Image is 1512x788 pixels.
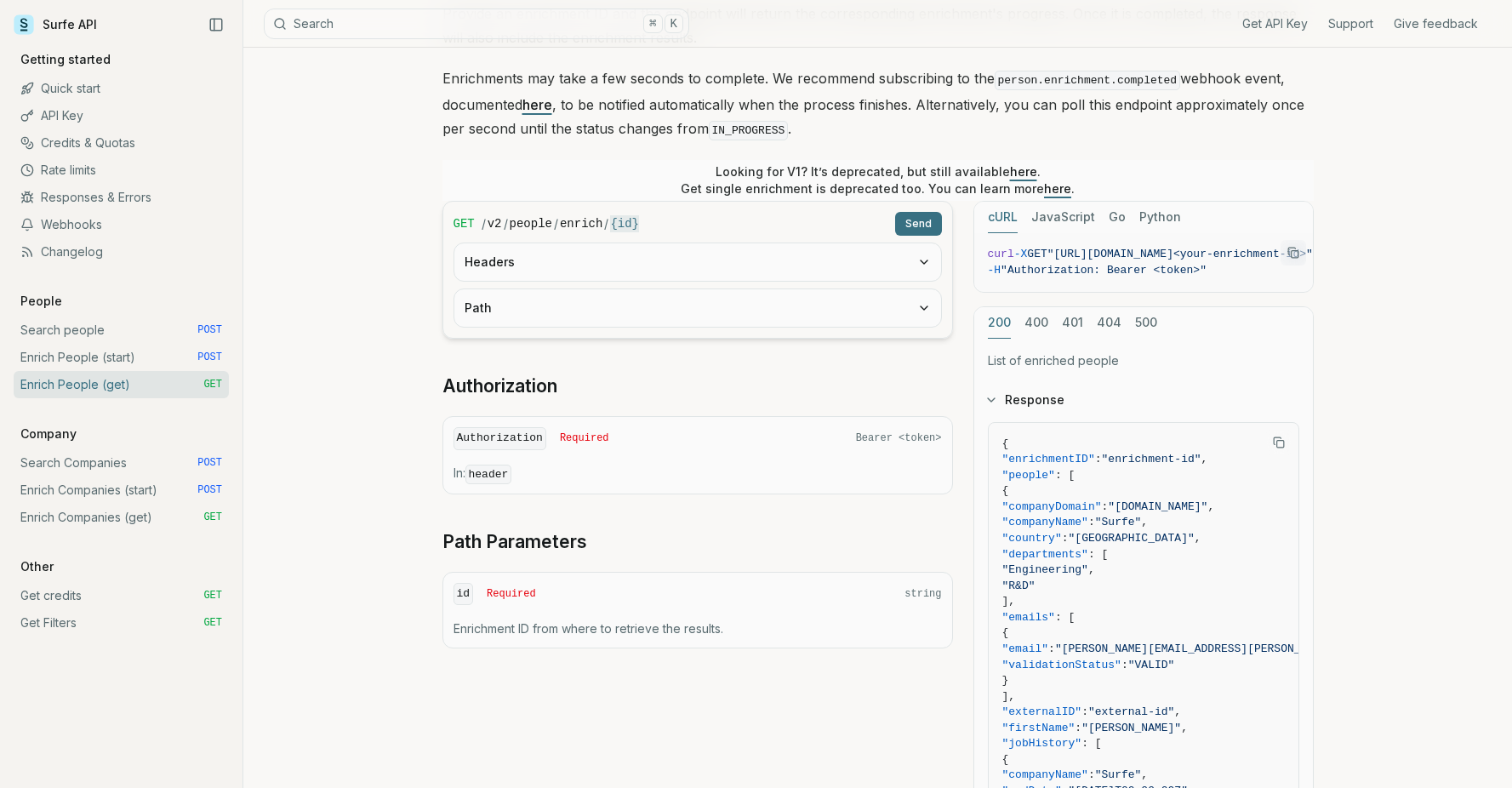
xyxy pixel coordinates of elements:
span: -H [988,264,1001,277]
button: 404 [1097,307,1121,339]
span: : [1081,705,1088,718]
span: "Surfe" [1095,768,1142,781]
span: : [ [1088,548,1108,561]
span: : [1102,500,1109,513]
span: "[URL][DOMAIN_NAME]<your-enrichment-id>" [1047,248,1313,260]
span: "email" [1002,642,1049,655]
span: "companyName" [1002,516,1088,528]
code: IN_PROGRESS [709,121,789,140]
a: Get API Key [1242,15,1308,32]
span: "[PERSON_NAME]" [1081,722,1181,734]
span: : [1121,659,1128,671]
span: POST [197,351,222,364]
span: "emails" [1002,611,1055,624]
button: Response [974,378,1313,422]
span: string [904,587,941,601]
a: here [1010,164,1037,179]
span: { [1002,753,1009,766]
span: "enrichmentID" [1002,453,1095,465]
button: Path [454,289,941,327]
span: GET [454,215,475,232]
span: "externalID" [1002,705,1082,718]
span: "[PERSON_NAME][EMAIL_ADDRESS][PERSON_NAME][DOMAIN_NAME]" [1055,642,1427,655]
button: JavaScript [1031,202,1095,233]
p: Getting started [14,51,117,68]
code: people [510,215,552,232]
code: id [454,583,474,606]
span: GET [203,589,222,602]
span: / [504,215,508,232]
p: Company [14,425,83,443]
span: , [1088,563,1095,576]
p: In: [454,465,942,483]
p: Enrichments may take a few seconds to complete. We recommend subscribing to the webhook event, do... [442,66,1314,143]
a: Enrich Companies (get) GET [14,504,229,531]
span: "companyDomain" [1002,500,1102,513]
span: / [554,215,558,232]
button: cURL [988,202,1018,233]
span: POST [197,483,222,497]
span: : [1095,453,1102,465]
a: here [522,96,552,113]
span: Required [560,431,609,445]
span: "jobHistory" [1002,737,1082,750]
span: "[DOMAIN_NAME]" [1108,500,1207,513]
button: Search⌘K [264,9,689,39]
span: Bearer <token> [856,431,942,445]
span: "firstName" [1002,722,1076,734]
a: Surfe API [14,12,97,37]
a: Give feedback [1394,15,1478,32]
button: Headers [454,243,941,281]
span: -X [1014,248,1028,260]
button: 500 [1135,307,1157,339]
button: Collapse Sidebar [203,12,229,37]
span: , [1201,453,1208,465]
kbd: ⌘ [643,14,662,33]
span: "enrichment-id" [1102,453,1201,465]
span: , [1141,516,1148,528]
span: "[GEOGRAPHIC_DATA]" [1069,532,1195,545]
span: ], [1002,690,1016,703]
span: , [1195,532,1201,545]
a: Enrich People (start) POST [14,344,229,371]
span: / [482,215,486,232]
span: POST [197,323,222,337]
p: List of enriched people [988,352,1299,369]
span: : [1088,516,1095,528]
a: Webhooks [14,211,229,238]
code: Authorization [454,427,546,450]
span: GET [203,378,222,391]
code: header [465,465,512,484]
span: : [ [1055,469,1075,482]
code: v2 [488,215,502,232]
span: { [1002,437,1009,450]
p: Enrichment ID from where to retrieve the results. [454,620,942,637]
span: : [ [1055,611,1075,624]
a: Changelog [14,238,229,266]
span: } [1002,674,1009,687]
a: Enrich Companies (start) POST [14,477,229,504]
a: Rate limits [14,157,229,184]
span: Required [487,587,536,601]
p: Other [14,558,60,575]
a: Search people POST [14,317,229,344]
a: Search Companies POST [14,449,229,477]
a: Credits & Quotas [14,129,229,157]
span: POST [197,456,222,470]
span: "Authorization: Bearer <token>" [1001,264,1207,277]
code: person.enrichment.completed [995,71,1181,90]
button: Go [1109,202,1126,233]
button: Copy Text [1281,240,1306,266]
span: curl [988,248,1014,260]
a: Responses & Errors [14,184,229,211]
span: , [1181,722,1188,734]
span: "external-id" [1088,705,1174,718]
span: GET [203,616,222,630]
span: , [1207,500,1214,513]
span: GET [1027,248,1047,260]
span: : [1075,722,1081,734]
a: Support [1328,15,1373,32]
a: Get Filters GET [14,609,229,637]
button: Send [895,212,942,236]
p: Looking for V1? It’s deprecated, but still available . Get single enrichment is deprecated too. Y... [681,163,1075,197]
